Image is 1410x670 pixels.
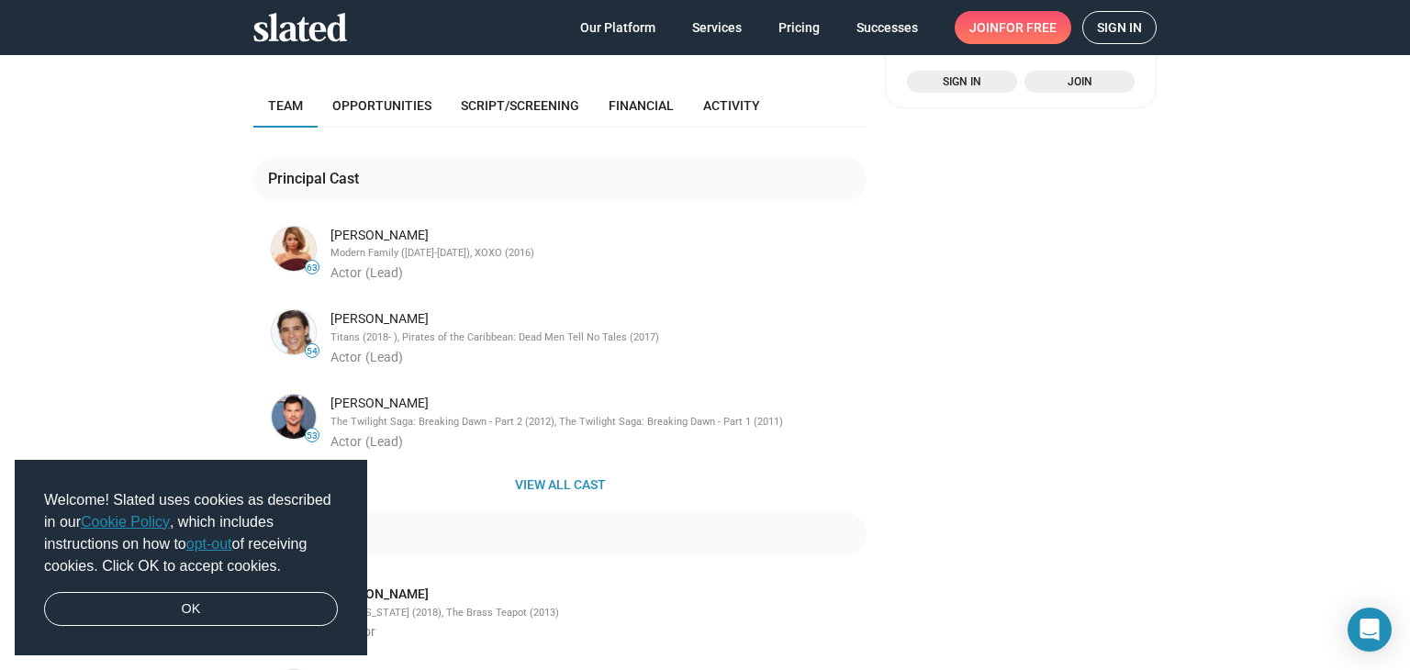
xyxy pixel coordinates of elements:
[461,98,579,113] span: Script/Screening
[253,84,318,128] a: Team
[1024,71,1135,93] a: Join
[330,416,863,430] div: The Twilight Saga: Breaking Dawn - Part 2 (2012), The Twilight Saga: Breaking Dawn - Part 1 (2011)
[330,586,429,603] a: [PERSON_NAME]
[778,11,820,44] span: Pricing
[1082,11,1157,44] a: Sign in
[330,331,863,345] div: Titans (2018- ), Pirates of the Caribbean: Dead Men Tell No Tales (2017)
[44,592,338,627] a: dismiss cookie message
[318,84,446,128] a: Opportunities
[330,227,863,244] div: [PERSON_NAME]
[446,84,594,128] a: Script/Screening
[999,11,1057,44] span: for free
[272,227,316,271] img: Sarah Hyland
[81,514,170,530] a: Cookie Policy
[955,11,1071,44] a: Joinfor free
[306,346,319,357] span: 54
[969,11,1057,44] span: Join
[330,434,362,449] span: Actor
[306,262,319,274] span: 63
[268,169,366,188] div: Principal Cast
[330,607,863,620] div: Miss [US_STATE] (2018), The Brass Teapot (2013)
[330,265,362,280] span: Actor
[330,247,863,261] div: Modern Family ([DATE]-[DATE]), XOXO (2016)
[580,11,655,44] span: Our Platform
[1097,12,1142,43] span: Sign in
[594,84,688,128] a: Financial
[365,350,403,364] span: (Lead)
[1035,73,1124,91] span: Join
[365,265,403,280] span: (Lead)
[330,310,863,328] div: [PERSON_NAME]
[688,84,775,128] a: Activity
[330,350,362,364] span: Actor
[677,11,756,44] a: Services
[253,468,867,501] button: View all cast
[272,395,316,439] img: Taylor Lautner
[272,310,316,354] img: Brenton Thwaites
[268,468,852,501] span: View all cast
[365,434,403,449] span: (Lead)
[609,98,674,113] span: Financial
[15,460,367,656] div: cookieconsent
[842,11,933,44] a: Successes
[703,98,760,113] span: Activity
[692,11,742,44] span: Services
[565,11,670,44] a: Our Platform
[856,11,918,44] span: Successes
[268,98,303,113] span: Team
[1348,608,1392,652] div: Open Intercom Messenger
[918,73,1006,91] span: Sign in
[332,98,431,113] span: Opportunities
[907,71,1017,93] a: Sign in
[306,430,319,441] span: 53
[186,536,232,552] a: opt-out
[330,395,863,412] div: [PERSON_NAME]
[764,11,834,44] a: Pricing
[44,489,338,577] span: Welcome! Slated uses cookies as described in our , which includes instructions on how to of recei...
